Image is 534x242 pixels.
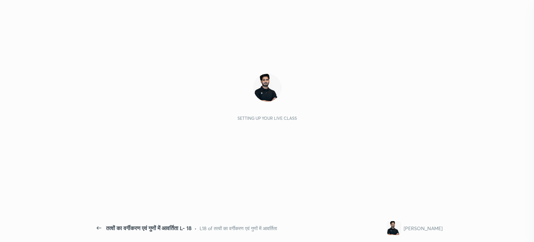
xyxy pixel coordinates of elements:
div: तत्वों का वर्गीकरण एवं गुणों में आवर्तिता L- 18 [106,224,192,232]
img: 75be8c77a365489dbb0553809f470823.jpg [387,221,401,235]
div: [PERSON_NAME] [404,225,443,232]
div: • [194,225,197,232]
div: Setting up your live class [237,116,297,121]
div: L18 of तत्वों का वर्गीकरण एवं गुणों में आवर्तिता [200,225,277,232]
img: 75be8c77a365489dbb0553809f470823.jpg [253,74,281,102]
